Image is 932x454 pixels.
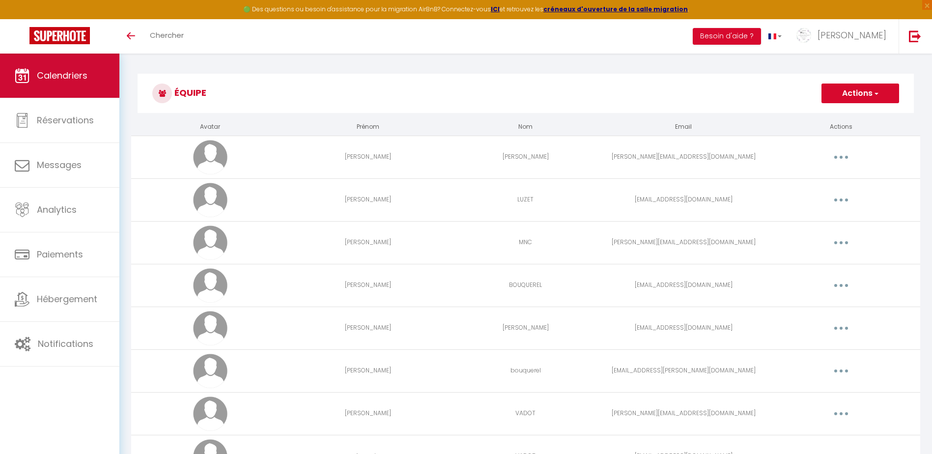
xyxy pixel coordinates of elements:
[193,354,227,388] img: avatar.png
[289,349,447,392] td: [PERSON_NAME]
[37,69,87,82] span: Calendriers
[447,307,604,349] td: [PERSON_NAME]
[289,221,447,264] td: [PERSON_NAME]
[890,410,925,447] iframe: Chat
[447,349,604,392] td: bouquerel
[605,221,763,264] td: [PERSON_NAME][EMAIL_ADDRESS][DOMAIN_NAME]
[37,203,77,216] span: Analytics
[447,392,604,435] td: VADOT
[447,118,604,136] th: Nom
[447,178,604,221] td: LUZET
[447,264,604,307] td: BOUQUEREL
[447,221,604,264] td: MNC
[8,4,37,33] button: Ouvrir le widget de chat LiveChat
[289,392,447,435] td: [PERSON_NAME]
[289,264,447,307] td: [PERSON_NAME]
[605,392,763,435] td: [PERSON_NAME][EMAIL_ADDRESS][DOMAIN_NAME]
[37,248,83,260] span: Paiements
[447,136,604,178] td: [PERSON_NAME]
[605,307,763,349] td: [EMAIL_ADDRESS][DOMAIN_NAME]
[289,178,447,221] td: [PERSON_NAME]
[289,118,447,136] th: Prénom
[543,5,688,13] a: créneaux d'ouverture de la salle migration
[605,264,763,307] td: [EMAIL_ADDRESS][DOMAIN_NAME]
[138,74,914,113] h3: Équipe
[605,178,763,221] td: [EMAIL_ADDRESS][DOMAIN_NAME]
[763,118,920,136] th: Actions
[37,159,82,171] span: Messages
[193,140,227,174] img: avatar.png
[693,28,761,45] button: Besoin d'aide ?
[789,19,899,54] a: ... [PERSON_NAME]
[37,293,97,305] span: Hébergement
[38,338,93,350] span: Notifications
[796,28,811,43] img: ...
[193,311,227,345] img: avatar.png
[818,29,886,41] span: [PERSON_NAME]
[821,84,899,103] button: Actions
[193,183,227,217] img: avatar.png
[491,5,500,13] a: ICI
[150,30,184,40] span: Chercher
[37,114,94,126] span: Réservations
[605,118,763,136] th: Email
[29,27,90,44] img: Super Booking
[909,30,921,42] img: logout
[193,226,227,260] img: avatar.png
[193,397,227,431] img: avatar.png
[605,136,763,178] td: [PERSON_NAME][EMAIL_ADDRESS][DOMAIN_NAME]
[289,136,447,178] td: [PERSON_NAME]
[605,349,763,392] td: [EMAIL_ADDRESS][PERSON_NAME][DOMAIN_NAME]
[193,268,227,303] img: avatar.png
[289,307,447,349] td: [PERSON_NAME]
[142,19,191,54] a: Chercher
[131,118,289,136] th: Avatar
